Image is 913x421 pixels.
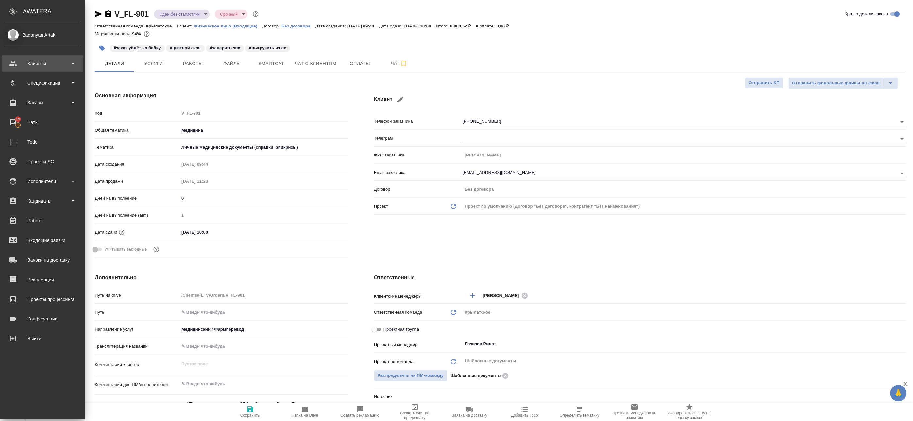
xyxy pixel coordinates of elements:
p: Без договора [281,24,315,28]
span: заверить зпк [205,45,245,50]
button: Сдан без статистики [157,11,202,17]
div: Входящие заявки [5,235,80,245]
button: Заявка на доставку [442,403,497,421]
div: Крылатское [463,307,906,318]
div: Сдан без статистики [154,10,210,19]
p: Дата сдачи [95,229,117,236]
p: Физическое лицо (Входящие) [194,24,262,28]
button: 🙏 [890,385,906,401]
a: Конференции [2,311,83,327]
button: Папка на Drive [278,403,332,421]
p: Крылатское [146,24,177,28]
div: AWATERA [23,5,85,18]
div: Спецификации [5,78,80,88]
p: Комментарии для ПМ/исполнителей [95,381,179,388]
button: Скопировать ссылку для ЯМессенджера [95,10,103,18]
span: Призвать менеджера по развитию [611,411,658,420]
span: Сохранить [240,413,260,418]
p: #выгрузить из ск [249,45,286,51]
span: Отправить КП [749,79,780,87]
p: Ответственная команда [374,309,422,316]
p: Проектный менеджер [374,341,463,348]
div: Личные медицинские документы (справки, эпикризы) [179,142,348,153]
input: Пустое поле [463,184,906,194]
p: 0,00 ₽ [496,24,514,28]
div: Исполнители [5,176,80,186]
input: ✎ Введи что-нибудь [179,341,348,351]
p: Телеграм [374,135,463,142]
button: Добавить тэг [95,41,109,55]
button: Open [897,118,906,127]
a: 19Чаты [2,114,83,131]
button: Сохранить [223,403,278,421]
span: Проектная группа [383,326,419,333]
a: Физическое лицо (Входящие) [194,23,262,28]
span: заказ уйдёт на бабку [109,45,165,50]
button: Призвать менеджера по развитию [607,403,662,421]
span: Кратко детали заказа [845,11,888,17]
div: split button [788,77,898,89]
div: Конференции [5,314,80,324]
p: Договор: [262,24,281,28]
span: Файлы [216,60,248,68]
button: Open [902,295,904,296]
span: Распределить на ПМ-команду [378,372,444,379]
p: #цветной скан [170,45,201,51]
p: [DATE] 10:00 [404,24,436,28]
h4: Клиент [374,92,906,107]
a: Todo [2,134,83,150]
input: Пустое поле [463,150,906,160]
p: Email заказчика [374,169,463,176]
p: Шаблонные документы [450,373,501,379]
span: Определить тематику [560,413,599,418]
div: Проекты процессинга [5,294,80,304]
button: Open [902,343,904,345]
span: Добавить Todo [511,413,538,418]
div: Медицинский / Фармперевод [179,324,348,335]
button: Срочный [218,11,240,17]
input: Пустое поле [179,159,236,169]
input: Пустое поле [179,210,348,220]
span: В заказе уже есть ответственный ПМ или ПМ группа [374,370,448,381]
button: Open [897,135,906,144]
div: ​ [463,391,906,402]
input: ✎ Введи что-нибудь [179,307,348,317]
input: Пустое поле [179,176,236,186]
p: Дата продажи [95,178,179,185]
a: Проекты SC [2,154,83,170]
span: Оплаты [344,60,376,68]
div: Проекты SC [5,157,80,167]
div: Сдан без статистики [215,10,247,19]
div: Заказы [5,98,80,108]
p: ФИО заказчика [374,152,463,158]
span: Чат [383,59,415,67]
p: Клиентские менеджеры [374,293,463,300]
div: Рекламации [5,275,80,284]
p: К оплате: [476,24,497,28]
button: 384.50 RUB; [143,30,151,38]
span: Услуги [138,60,169,68]
p: #заверить зпк [210,45,240,51]
p: Дата создания [95,161,179,168]
a: Входящие заявки [2,232,83,248]
span: выгрузить из ск [245,45,291,50]
span: Детали [99,60,130,68]
div: Чаты [5,118,80,127]
p: #заказ уйдёт на бабку [114,45,161,51]
div: Кандидаты [5,196,80,206]
p: Направление услуг [95,326,179,333]
input: ✎ Введи что-нибудь [179,193,348,203]
h4: Основная информация [95,92,348,100]
div: Todo [5,137,80,147]
p: Маржинальность: [95,31,132,36]
p: Код [95,110,179,117]
input: Пустое поле [179,290,348,300]
button: Добавить Todo [497,403,552,421]
a: Проекты процессинга [2,291,83,307]
span: Работы [177,60,209,68]
a: Выйти [2,330,83,347]
span: Папка на Drive [292,413,318,418]
a: Заявки на доставку [2,252,83,268]
p: Дата создания: [315,24,347,28]
span: Создать рекламацию [340,413,379,418]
